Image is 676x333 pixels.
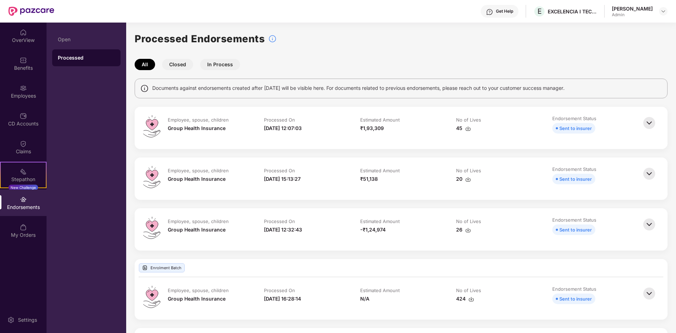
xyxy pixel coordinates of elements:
[143,115,160,137] img: svg+xml;base64,PHN2ZyB4bWxucz0iaHR0cDovL3d3dy53My5vcmcvMjAwMC9zdmciIHdpZHRoPSI0OS4zMiIgaGVpZ2h0PS...
[360,218,400,224] div: Estimated Amount
[58,37,115,42] div: Open
[660,8,666,14] img: svg+xml;base64,PHN2ZyBpZD0iRHJvcGRvd24tMzJ4MzIiIHhtbG5zPSJodHRwOi8vd3d3LnczLm9yZy8yMDAwL3N2ZyIgd2...
[360,287,400,294] div: Estimated Amount
[264,117,295,123] div: Processed On
[552,217,596,223] div: Endorsement Status
[465,177,471,182] img: svg+xml;base64,PHN2ZyBpZD0iRG93bmxvYWQtMzJ4MzIiIHhtbG5zPSJodHRwOi8vd3d3LnczLm9yZy8yMDAwL3N2ZyIgd2...
[20,140,27,147] img: svg+xml;base64,PHN2ZyBpZD0iQ2xhaW0iIHhtbG5zPSJodHRwOi8vd3d3LnczLm9yZy8yMDAwL3N2ZyIgd2lkdGg9IjIwIi...
[20,57,27,64] img: svg+xml;base64,PHN2ZyBpZD0iQmVuZWZpdHMiIHhtbG5zPSJodHRwOi8vd3d3LnczLm9yZy8yMDAwL3N2ZyIgd2lkdGg9Ij...
[20,85,27,92] img: svg+xml;base64,PHN2ZyBpZD0iRW1wbG95ZWVzIiB4bWxucz0iaHR0cDovL3d3dy53My5vcmcvMjAwMC9zdmciIHdpZHRoPS...
[264,167,295,174] div: Processed On
[16,316,39,323] div: Settings
[143,286,160,308] img: svg+xml;base64,PHN2ZyB4bWxucz0iaHR0cDovL3d3dy53My5vcmcvMjAwMC9zdmciIHdpZHRoPSI0OS4zMiIgaGVpZ2h0PS...
[1,176,46,183] div: Stepathon
[264,226,302,234] div: [DATE] 12:32:43
[641,217,657,232] img: svg+xml;base64,PHN2ZyBpZD0iQmFjay0zMngzMiIgeG1sbnM9Imh0dHA6Ly93d3cudzMub3JnLzIwMDAvc3ZnIiB3aWR0aD...
[559,124,592,132] div: Sent to insurer
[360,167,400,174] div: Estimated Amount
[8,185,38,190] div: New Challenge
[496,8,513,14] div: Get Help
[468,296,474,302] img: svg+xml;base64,PHN2ZyBpZD0iRG93bmxvYWQtMzJ4MzIiIHhtbG5zPSJodHRwOi8vd3d3LnczLm9yZy8yMDAwL3N2ZyIgd2...
[456,175,471,183] div: 20
[559,175,592,183] div: Sent to insurer
[268,35,277,43] img: svg+xml;base64,PHN2ZyBpZD0iSW5mb18tXzMyeDMyIiBkYXRhLW5hbWU9IkluZm8gLSAzMngzMiIgeG1sbnM9Imh0dHA6Ly...
[162,59,193,70] button: Closed
[20,112,27,119] img: svg+xml;base64,PHN2ZyBpZD0iQ0RfQWNjb3VudHMiIGRhdGEtbmFtZT0iQ0QgQWNjb3VudHMiIHhtbG5zPSJodHRwOi8vd3...
[360,124,384,132] div: ₹1,93,309
[456,218,481,224] div: No of Lives
[641,286,657,301] img: svg+xml;base64,PHN2ZyBpZD0iQmFjay0zMngzMiIgeG1sbnM9Imh0dHA6Ly93d3cudzMub3JnLzIwMDAvc3ZnIiB3aWR0aD...
[20,196,27,203] img: svg+xml;base64,PHN2ZyBpZD0iRW5kb3JzZW1lbnRzIiB4bWxucz0iaHR0cDovL3d3dy53My5vcmcvMjAwMC9zdmciIHdpZH...
[168,218,229,224] div: Employee, spouse, children
[612,5,653,12] div: [PERSON_NAME]
[552,166,596,172] div: Endorsement Status
[140,84,149,93] img: svg+xml;base64,PHN2ZyBpZD0iSW5mbyIgeG1sbnM9Imh0dHA6Ly93d3cudzMub3JnLzIwMDAvc3ZnIiB3aWR0aD0iMTQiIG...
[168,167,229,174] div: Employee, spouse, children
[168,124,226,132] div: Group Health Insurance
[58,54,115,61] div: Processed
[20,168,27,175] img: svg+xml;base64,PHN2ZyB4bWxucz0iaHR0cDovL3d3dy53My5vcmcvMjAwMC9zdmciIHdpZHRoPSIyMSIgaGVpZ2h0PSIyMC...
[264,287,295,294] div: Processed On
[7,316,14,323] img: svg+xml;base64,PHN2ZyBpZD0iU2V0dGluZy0yMHgyMCIgeG1sbnM9Imh0dHA6Ly93d3cudzMub3JnLzIwMDAvc3ZnIiB3aW...
[264,124,302,132] div: [DATE] 12:07:03
[264,295,301,303] div: [DATE] 16:28:14
[200,59,240,70] button: In Process
[456,287,481,294] div: No of Lives
[168,117,229,123] div: Employee, spouse, children
[264,175,301,183] div: [DATE] 15:13:27
[8,7,54,16] img: New Pazcare Logo
[20,29,27,36] img: svg+xml;base64,PHN2ZyBpZD0iSG9tZSIgeG1sbnM9Imh0dHA6Ly93d3cudzMub3JnLzIwMDAvc3ZnIiB3aWR0aD0iMjAiIG...
[360,226,386,234] div: -₹1,24,974
[135,59,155,70] button: All
[168,226,226,234] div: Group Health Insurance
[641,115,657,131] img: svg+xml;base64,PHN2ZyBpZD0iQmFjay0zMngzMiIgeG1sbnM9Imh0dHA6Ly93d3cudzMub3JnLzIwMDAvc3ZnIiB3aWR0aD...
[168,175,226,183] div: Group Health Insurance
[537,7,542,16] span: E
[456,124,471,132] div: 45
[559,226,592,234] div: Sent to insurer
[456,295,474,303] div: 424
[168,287,229,294] div: Employee, spouse, children
[465,126,471,131] img: svg+xml;base64,PHN2ZyBpZD0iRG93bmxvYWQtMzJ4MzIiIHhtbG5zPSJodHRwOi8vd3d3LnczLm9yZy8yMDAwL3N2ZyIgd2...
[456,117,481,123] div: No of Lives
[264,218,295,224] div: Processed On
[168,295,226,303] div: Group Health Insurance
[552,115,596,122] div: Endorsement Status
[142,265,148,271] img: svg+xml;base64,PHN2ZyBpZD0iVXBsb2FkX0xvZ3MiIGRhdGEtbmFtZT0iVXBsb2FkIExvZ3MiIHhtbG5zPSJodHRwOi8vd3...
[456,167,481,174] div: No of Lives
[139,263,185,272] div: Enrolment Batch
[486,8,493,16] img: svg+xml;base64,PHN2ZyBpZD0iSGVscC0zMngzMiIgeG1sbnM9Imh0dHA6Ly93d3cudzMub3JnLzIwMDAvc3ZnIiB3aWR0aD...
[612,12,653,18] div: Admin
[465,227,471,233] img: svg+xml;base64,PHN2ZyBpZD0iRG93bmxvYWQtMzJ4MzIiIHhtbG5zPSJodHRwOi8vd3d3LnczLm9yZy8yMDAwL3N2ZyIgd2...
[143,217,160,239] img: svg+xml;base64,PHN2ZyB4bWxucz0iaHR0cDovL3d3dy53My5vcmcvMjAwMC9zdmciIHdpZHRoPSI0OS4zMiIgaGVpZ2h0PS...
[548,8,597,15] div: EXCELENCIA I TECH CONSULTING PRIVATE LIMITED
[641,166,657,181] img: svg+xml;base64,PHN2ZyBpZD0iQmFjay0zMngzMiIgeG1sbnM9Imh0dHA6Ly93d3cudzMub3JnLzIwMDAvc3ZnIiB3aWR0aD...
[456,226,471,234] div: 26
[135,31,265,47] h1: Processed Endorsements
[360,295,369,303] div: N/A
[552,286,596,292] div: Endorsement Status
[559,295,592,303] div: Sent to insurer
[20,224,27,231] img: svg+xml;base64,PHN2ZyBpZD0iTXlfT3JkZXJzIiBkYXRhLW5hbWU9Ik15IE9yZGVycyIgeG1sbnM9Imh0dHA6Ly93d3cudz...
[143,166,160,188] img: svg+xml;base64,PHN2ZyB4bWxucz0iaHR0cDovL3d3dy53My5vcmcvMjAwMC9zdmciIHdpZHRoPSI0OS4zMiIgaGVpZ2h0PS...
[360,175,378,183] div: ₹51,138
[152,84,565,92] span: Documents against endorsements created after [DATE] will be visible here. For documents related t...
[360,117,400,123] div: Estimated Amount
